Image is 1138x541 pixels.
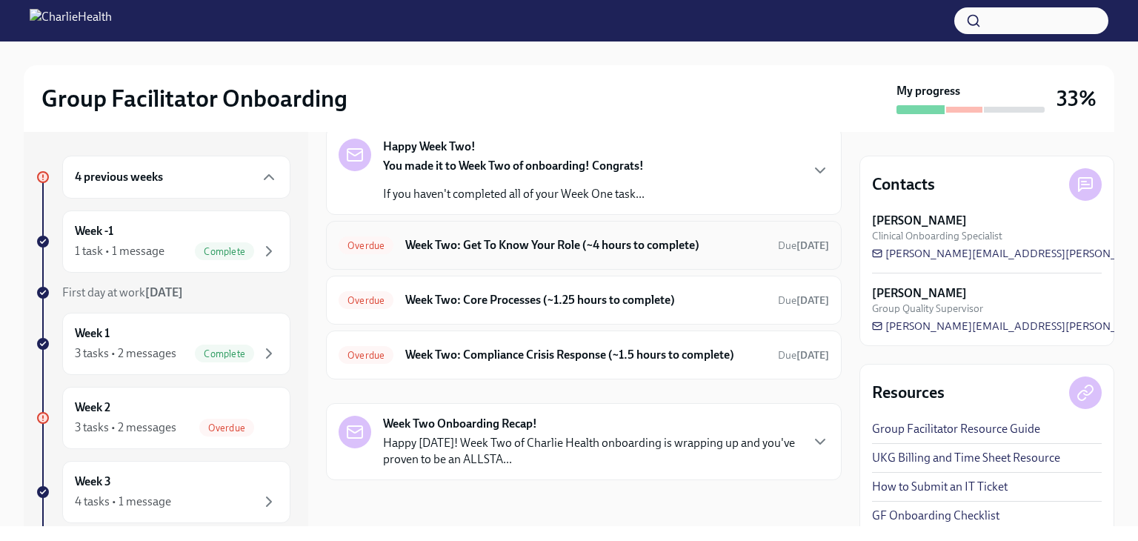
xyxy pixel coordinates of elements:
h6: Week Two: Compliance Crisis Response (~1.5 hours to complete) [405,347,766,363]
h6: Week Two: Core Processes (~1.25 hours to complete) [405,292,766,308]
a: Group Facilitator Resource Guide [872,421,1040,437]
a: Week 13 tasks • 2 messagesComplete [36,313,290,375]
h6: Week Two: Get To Know Your Role (~4 hours to complete) [405,237,766,253]
a: UKG Billing and Time Sheet Resource [872,450,1060,466]
span: September 16th, 2025 10:00 [778,348,829,362]
a: OverdueWeek Two: Get To Know Your Role (~4 hours to complete)Due[DATE] [339,233,829,257]
span: Complete [195,246,254,257]
img: CharlieHealth [30,9,112,33]
span: Overdue [339,295,393,306]
span: Due [778,349,829,362]
div: 3 tasks • 2 messages [75,419,176,436]
h4: Resources [872,382,945,404]
h4: Contacts [872,173,935,196]
span: Due [778,294,829,307]
strong: [PERSON_NAME] [872,213,967,229]
strong: [DATE] [145,285,183,299]
strong: [PERSON_NAME] [872,285,967,302]
p: Happy [DATE]! Week Two of Charlie Health onboarding is wrapping up and you've proven to be an ALL... [383,435,799,468]
h6: Week 3 [75,474,111,490]
a: How to Submit an IT Ticket [872,479,1008,495]
div: 1 task • 1 message [75,243,164,259]
div: 4 tasks • 1 message [75,494,171,510]
strong: [DATE] [796,294,829,307]
h6: Week 2 [75,399,110,416]
h6: Week 1 [75,325,110,342]
strong: [DATE] [796,349,829,362]
strong: Week Two Onboarding Recap! [383,416,537,432]
span: Overdue [199,422,254,434]
span: Overdue [339,240,393,251]
strong: My progress [896,83,960,99]
a: GF Onboarding Checklist [872,508,999,524]
a: Week 23 tasks • 2 messagesOverdue [36,387,290,449]
span: Group Quality Supervisor [872,302,983,316]
span: September 16th, 2025 10:00 [778,239,829,253]
h2: Group Facilitator Onboarding [41,84,347,113]
a: OverdueWeek Two: Core Processes (~1.25 hours to complete)Due[DATE] [339,288,829,312]
span: First day at work [62,285,183,299]
span: Complete [195,348,254,359]
span: Clinical Onboarding Specialist [872,229,1002,243]
h3: 33% [1057,85,1097,112]
span: September 16th, 2025 10:00 [778,293,829,308]
strong: [DATE] [796,239,829,252]
strong: You made it to Week Two of onboarding! Congrats! [383,159,644,173]
a: Week -11 task • 1 messageComplete [36,210,290,273]
div: 4 previous weeks [62,156,290,199]
p: If you haven't completed all of your Week One task... [383,186,645,202]
a: Week 34 tasks • 1 message [36,461,290,523]
a: OverdueWeek Two: Compliance Crisis Response (~1.5 hours to complete)Due[DATE] [339,343,829,367]
span: Overdue [339,350,393,361]
strong: Happy Week Two! [383,139,476,155]
h6: Week -1 [75,223,113,239]
div: 3 tasks • 2 messages [75,345,176,362]
span: Due [778,239,829,252]
h6: 4 previous weeks [75,169,163,185]
a: First day at work[DATE] [36,285,290,301]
